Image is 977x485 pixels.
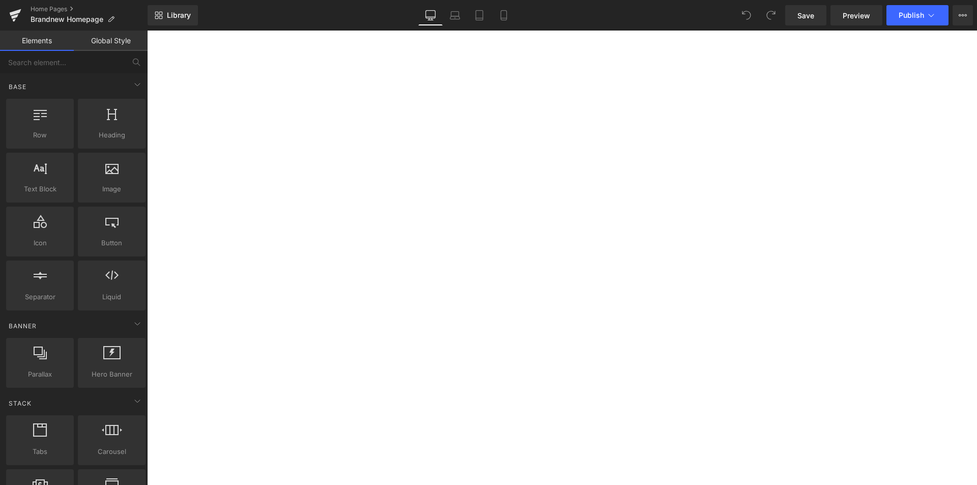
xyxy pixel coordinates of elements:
span: Image [81,184,142,194]
a: Desktop [418,5,443,25]
a: Laptop [443,5,467,25]
span: Banner [8,321,38,331]
span: Hero Banner [81,369,142,380]
span: Parallax [9,369,71,380]
button: Redo [761,5,781,25]
span: Button [81,238,142,248]
span: Icon [9,238,71,248]
span: Preview [843,10,870,21]
span: Base [8,82,27,92]
a: Global Style [74,31,148,51]
span: Brandnew Homepage [31,15,103,23]
a: Home Pages [31,5,148,13]
a: Mobile [492,5,516,25]
span: Tabs [9,446,71,457]
a: New Library [148,5,198,25]
span: Liquid [81,292,142,302]
span: Text Block [9,184,71,194]
span: Publish [899,11,924,19]
span: Heading [81,130,142,140]
span: Row [9,130,71,140]
span: Save [797,10,814,21]
a: Preview [830,5,882,25]
span: Separator [9,292,71,302]
span: Library [167,11,191,20]
span: Stack [8,398,33,408]
button: Undo [736,5,757,25]
a: Tablet [467,5,492,25]
button: Publish [886,5,949,25]
button: More [953,5,973,25]
span: Carousel [81,446,142,457]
